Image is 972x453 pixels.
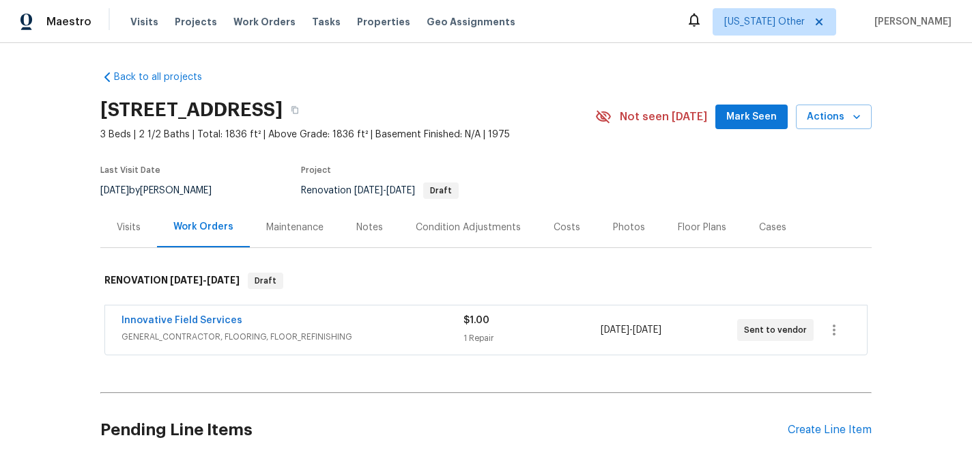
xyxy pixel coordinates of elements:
[354,186,383,195] span: [DATE]
[354,186,415,195] span: -
[121,316,242,325] a: Innovative Field Services
[100,186,129,195] span: [DATE]
[554,221,580,234] div: Costs
[266,221,324,234] div: Maintenance
[463,316,489,325] span: $1.00
[312,17,341,27] span: Tasks
[100,103,283,117] h2: [STREET_ADDRESS]
[416,221,521,234] div: Condition Adjustments
[796,105,872,130] button: Actions
[425,187,457,195] span: Draft
[726,109,777,126] span: Mark Seen
[869,15,952,29] span: [PERSON_NAME]
[100,70,231,84] a: Back to all projects
[100,259,872,303] div: RENOVATION [DATE]-[DATE]Draft
[207,275,240,285] span: [DATE]
[100,166,160,174] span: Last Visit Date
[724,15,805,29] span: [US_STATE] Other
[356,221,383,234] div: Notes
[301,166,331,174] span: Project
[715,105,788,130] button: Mark Seen
[233,15,296,29] span: Work Orders
[678,221,726,234] div: Floor Plans
[104,273,240,289] h6: RENOVATION
[175,15,217,29] span: Projects
[117,221,141,234] div: Visits
[613,221,645,234] div: Photos
[759,221,786,234] div: Cases
[249,274,282,288] span: Draft
[601,323,661,337] span: -
[130,15,158,29] span: Visits
[620,110,707,124] span: Not seen [DATE]
[788,424,872,437] div: Create Line Item
[633,325,661,335] span: [DATE]
[807,109,861,126] span: Actions
[170,275,203,285] span: [DATE]
[100,182,228,199] div: by [PERSON_NAME]
[744,323,812,337] span: Sent to vendor
[173,220,233,234] div: Work Orders
[357,15,410,29] span: Properties
[301,186,459,195] span: Renovation
[601,325,629,335] span: [DATE]
[386,186,415,195] span: [DATE]
[100,128,595,141] span: 3 Beds | 2 1/2 Baths | Total: 1836 ft² | Above Grade: 1836 ft² | Basement Finished: N/A | 1975
[427,15,515,29] span: Geo Assignments
[170,275,240,285] span: -
[283,98,307,122] button: Copy Address
[121,330,463,344] span: GENERAL_CONTRACTOR, FLOORING, FLOOR_REFINISHING
[463,331,600,345] div: 1 Repair
[46,15,91,29] span: Maestro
